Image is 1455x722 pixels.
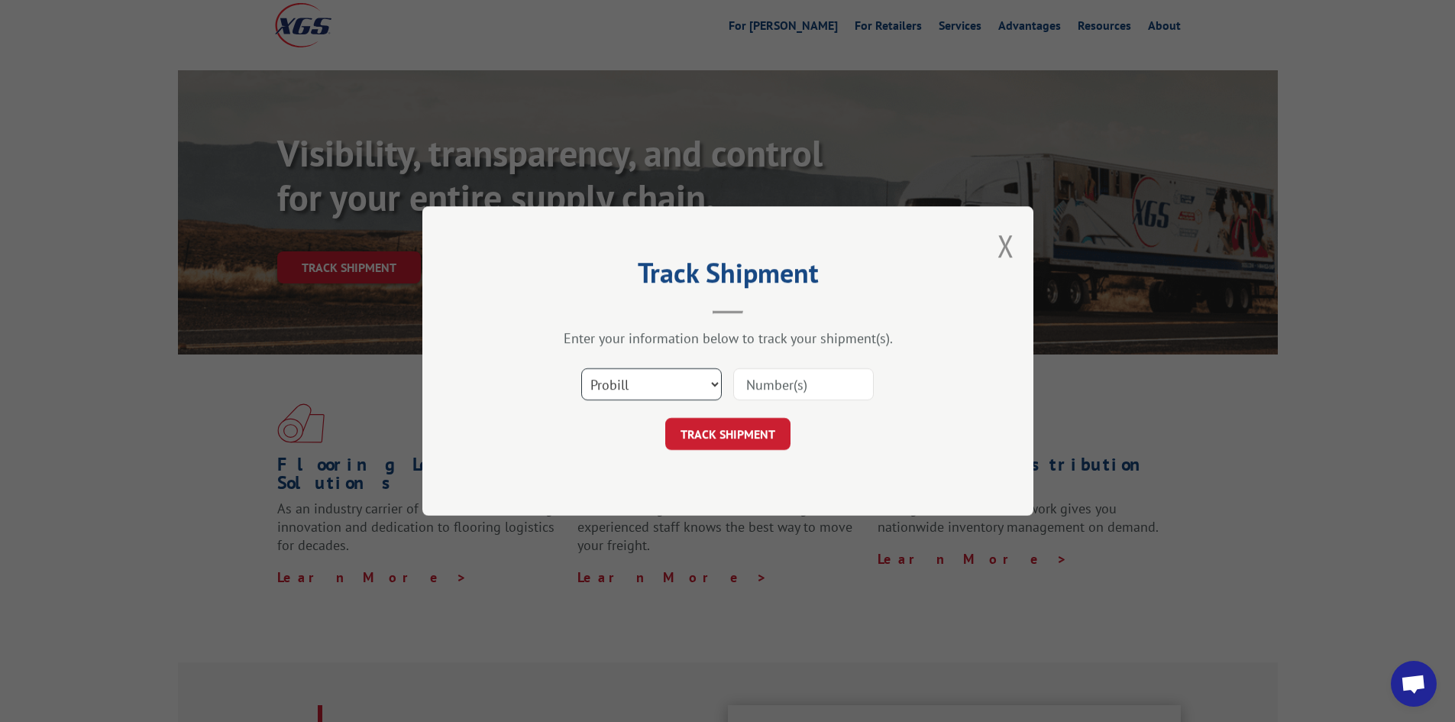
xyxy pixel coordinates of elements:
div: Enter your information below to track your shipment(s). [499,329,957,347]
div: Open chat [1391,661,1437,707]
input: Number(s) [733,368,874,400]
button: TRACK SHIPMENT [665,418,791,450]
button: Close modal [997,225,1014,266]
h2: Track Shipment [499,262,957,291]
